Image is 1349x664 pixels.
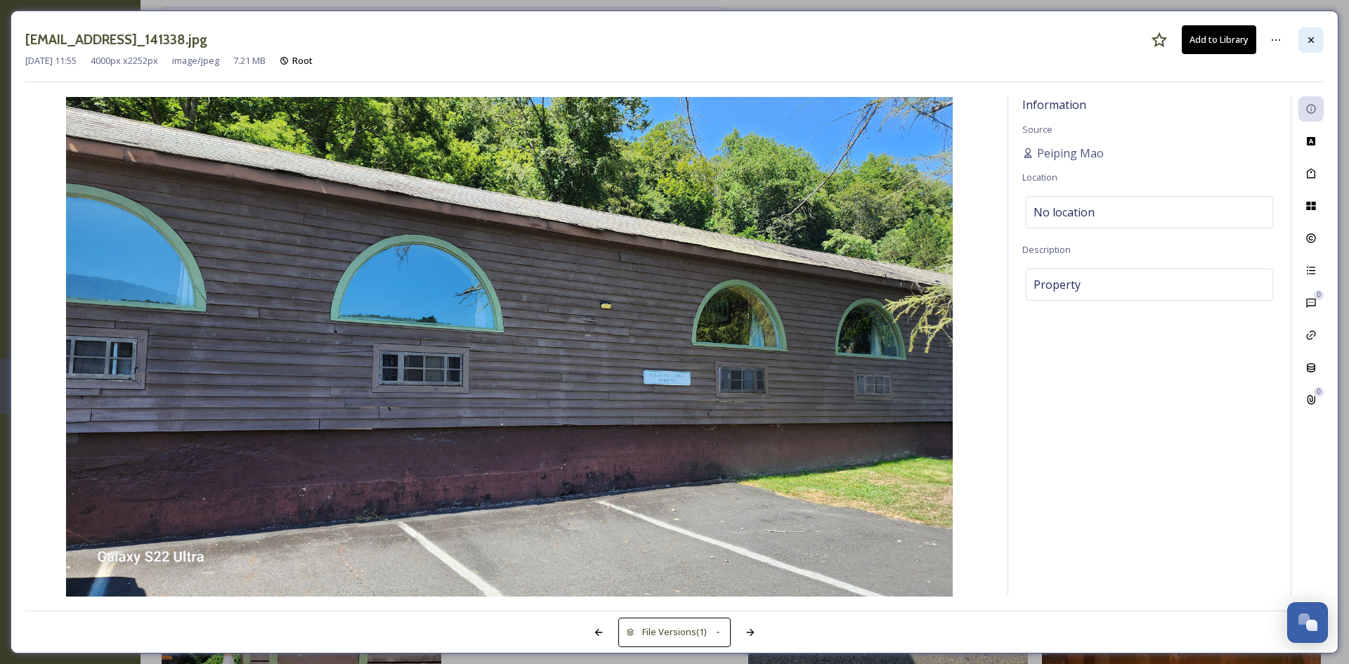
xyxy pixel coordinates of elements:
[1314,290,1324,300] div: 0
[1022,171,1057,183] span: Location
[233,54,266,67] span: 7.21 MB
[25,97,993,597] img: peipingmao88%40hotmail.com-20250809_141338.jpg
[1314,387,1324,397] div: 0
[618,618,731,646] button: File Versions(1)
[1022,123,1053,136] span: Source
[91,54,158,67] span: 4000 px x 2252 px
[1287,602,1328,643] button: Open Chat
[1182,25,1256,54] button: Add to Library
[1022,243,1071,256] span: Description
[1037,145,1104,162] span: Peiping Mao
[1034,276,1081,293] span: Property
[25,54,77,67] span: [DATE] 11:55
[25,30,207,50] h3: [EMAIL_ADDRESS]_141338.jpg
[172,54,219,67] span: image/jpeg
[1022,97,1086,112] span: Information
[1034,204,1095,221] span: No location
[292,54,313,67] span: Root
